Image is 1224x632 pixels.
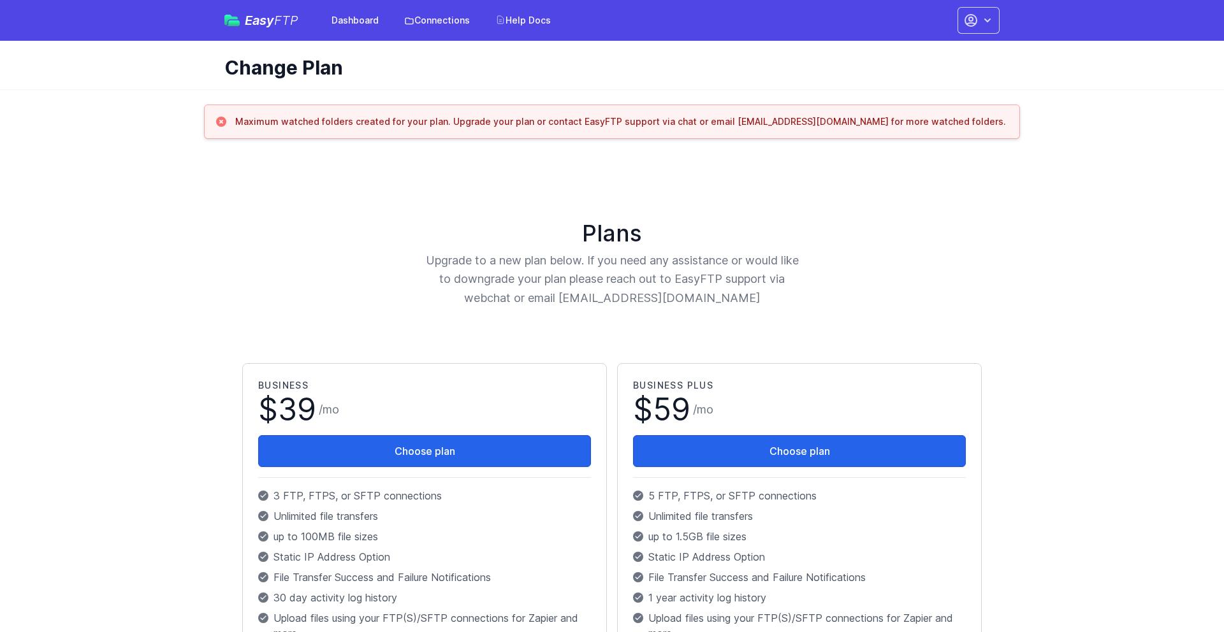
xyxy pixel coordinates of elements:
[258,590,591,605] p: 30 day activity log history
[224,56,989,79] h1: Change Plan
[224,15,240,26] img: easyftp_logo.png
[258,435,591,467] button: Choose plan
[633,394,690,425] span: $
[237,220,987,246] h1: Plans
[258,549,591,564] p: Static IP Address Option
[397,9,477,32] a: Connections
[488,9,558,32] a: Help Docs
[278,391,316,428] span: 39
[633,379,966,392] h2: Business Plus
[633,508,966,524] p: Unlimited file transfers
[224,14,298,27] a: EasyFTP
[697,403,713,416] span: mo
[653,391,690,428] span: 59
[274,13,298,28] span: FTP
[258,394,316,425] span: $
[258,529,591,544] p: up to 100MB file sizes
[258,570,591,585] p: File Transfer Success and Failure Notifications
[235,115,1006,128] h3: Maximum watched folders created for your plan. Upgrade your plan or contact EasyFTP support via c...
[633,570,966,585] p: File Transfer Success and Failure Notifications
[425,251,799,307] p: Upgrade to a new plan below. If you need any assistance or would like to downgrade your plan plea...
[258,488,591,503] p: 3 FTP, FTPS, or SFTP connections
[633,488,966,503] p: 5 FTP, FTPS, or SFTP connections
[319,401,339,419] span: /
[633,590,966,605] p: 1 year activity log history
[245,14,298,27] span: Easy
[258,379,591,392] h2: Business
[633,435,966,467] button: Choose plan
[323,403,339,416] span: mo
[324,9,386,32] a: Dashboard
[693,401,713,419] span: /
[633,529,966,544] p: up to 1.5GB file sizes
[633,549,966,564] p: Static IP Address Option
[258,508,591,524] p: Unlimited file transfers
